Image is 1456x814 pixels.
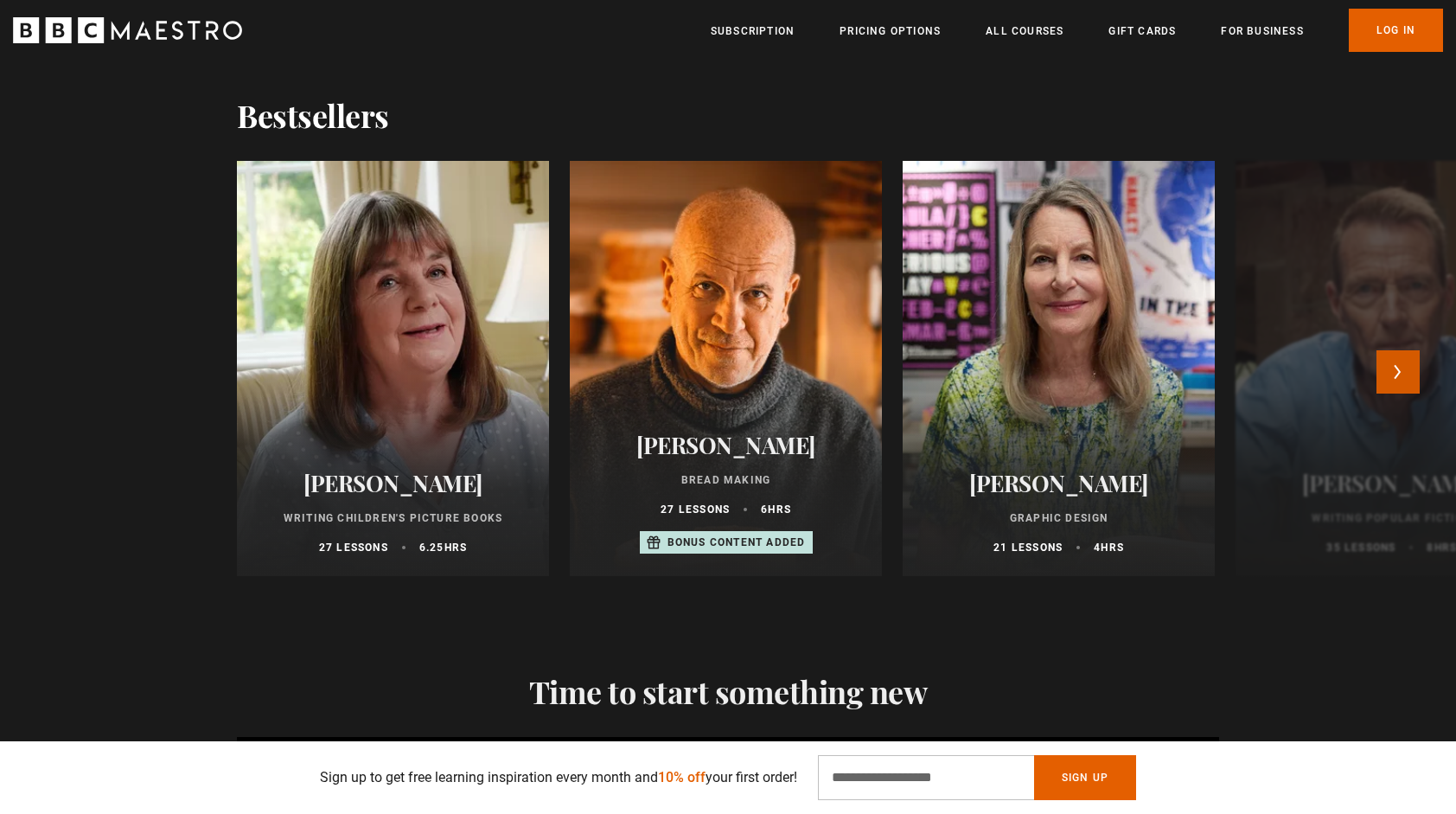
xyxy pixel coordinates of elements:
[258,470,528,497] h2: [PERSON_NAME]
[1326,540,1395,555] p: 35 lessons
[419,540,467,555] p: 6.25
[986,22,1063,40] a: All Courses
[320,767,797,788] p: Sign up to get free learning inspiration every month and your first order!
[237,97,389,133] h2: Bestsellers
[319,540,388,555] p: 27 lessons
[1094,540,1124,555] p: 4
[923,510,1194,526] p: Graphic Design
[570,161,882,576] a: [PERSON_NAME] Bread Making 27 lessons 6hrs Bonus content added
[258,510,528,526] p: Writing Children's Picture Books
[661,502,730,517] p: 27 lessons
[1108,22,1176,40] a: Gift Cards
[591,472,861,488] p: Bread Making
[768,503,791,516] abbr: hrs
[237,161,549,576] a: [PERSON_NAME] Writing Children's Picture Books 27 lessons 6.25hrs
[444,542,468,554] abbr: hrs
[591,432,861,458] h2: [PERSON_NAME]
[993,540,1063,555] p: 21 lessons
[13,17,242,43] svg: BBC Maestro
[1034,755,1136,800] button: Sign Up
[923,470,1194,497] h2: [PERSON_NAME]
[1101,542,1124,554] abbr: hrs
[1221,22,1303,40] a: For business
[711,22,795,40] a: Subscription
[903,161,1215,576] a: [PERSON_NAME] Graphic Design 21 lessons 4hrs
[761,502,791,517] p: 6
[237,673,1219,709] h2: Time to start something new
[1349,9,1443,52] a: Log In
[840,22,941,40] a: Pricing Options
[667,535,806,550] p: Bonus content added
[711,9,1443,52] nav: Primary
[658,769,706,785] span: 10% off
